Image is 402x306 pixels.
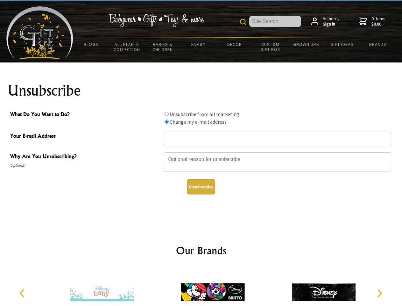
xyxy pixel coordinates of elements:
[324,38,360,51] a: Gift Ideas
[10,162,160,169] span: Optional
[8,83,395,98] h1: Unsubscribe
[10,132,160,141] span: Your E-mail Address
[216,38,252,51] a: Decor
[323,16,339,27] span: Hi there,
[311,16,339,27] a: Hi there,Sign in
[163,132,392,146] input: Your E-mail Address
[16,286,30,300] button: Previous
[165,112,169,116] input: What Do You Want to Do?
[359,16,385,27] a: 0 items$0.00
[249,16,301,27] input: Site Search
[145,38,181,56] a: Babies & Children
[187,179,215,194] button: Unsubscribe
[163,152,392,171] textarea: Why Are You Unsubscribing?
[181,38,217,51] a: Family
[10,110,160,120] span: What Do You Want to Do?
[371,21,385,27] strong: $0.00
[371,16,385,27] span: 0 items
[6,6,73,59] img: Babyware - Gifts - Toys and more...
[73,38,109,51] a: BLOGS
[323,21,339,27] strong: Sign in
[252,38,288,56] a: Custom Gift Box
[165,120,169,124] input: What Do You Want to Do?
[170,111,239,117] label: Unsubscribe from all marketing
[109,14,204,27] img: Babywear - Gifts - Toys & more
[240,19,246,25] img: product search
[170,119,227,125] label: Change my e-mail address
[13,243,390,258] h2: Our Brands
[10,152,160,162] span: Why Are You Unsubscribing?
[109,38,145,56] a: All Plants Collection
[360,38,396,51] a: Brands
[288,38,324,51] a: Grown Ups
[372,286,386,300] button: Next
